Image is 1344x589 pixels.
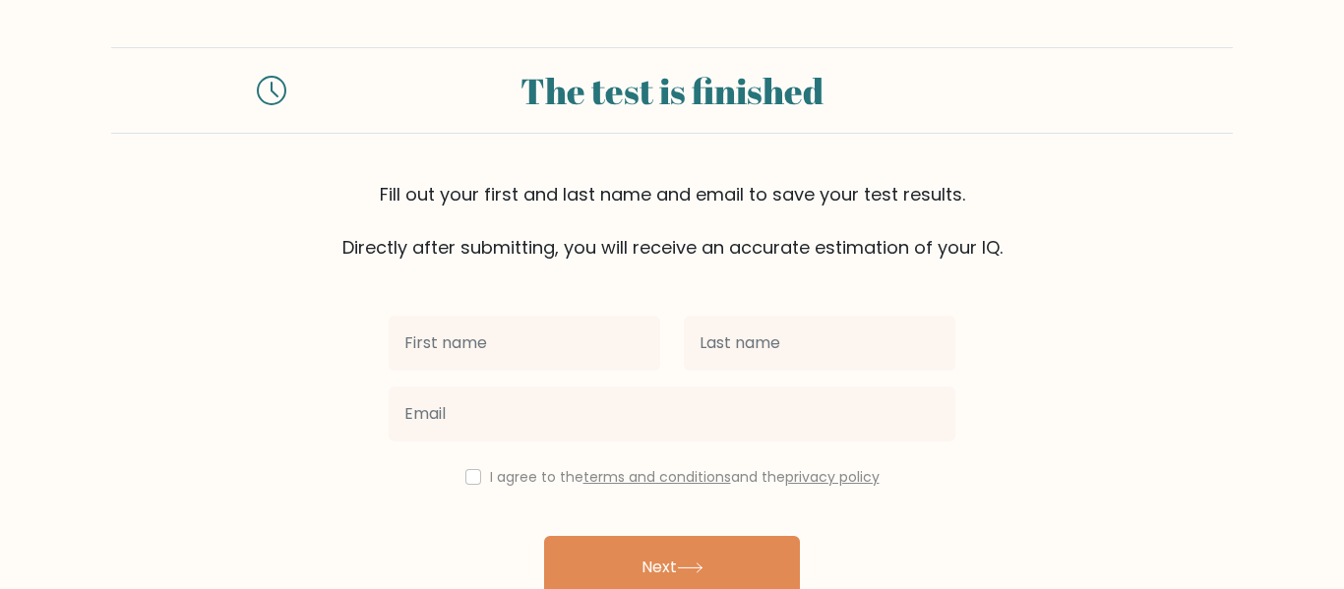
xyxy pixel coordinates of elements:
[111,181,1233,261] div: Fill out your first and last name and email to save your test results. Directly after submitting,...
[389,386,955,442] input: Email
[310,64,1034,117] div: The test is finished
[490,467,880,487] label: I agree to the and the
[785,467,880,487] a: privacy policy
[389,316,660,371] input: First name
[583,467,731,487] a: terms and conditions
[684,316,955,371] input: Last name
